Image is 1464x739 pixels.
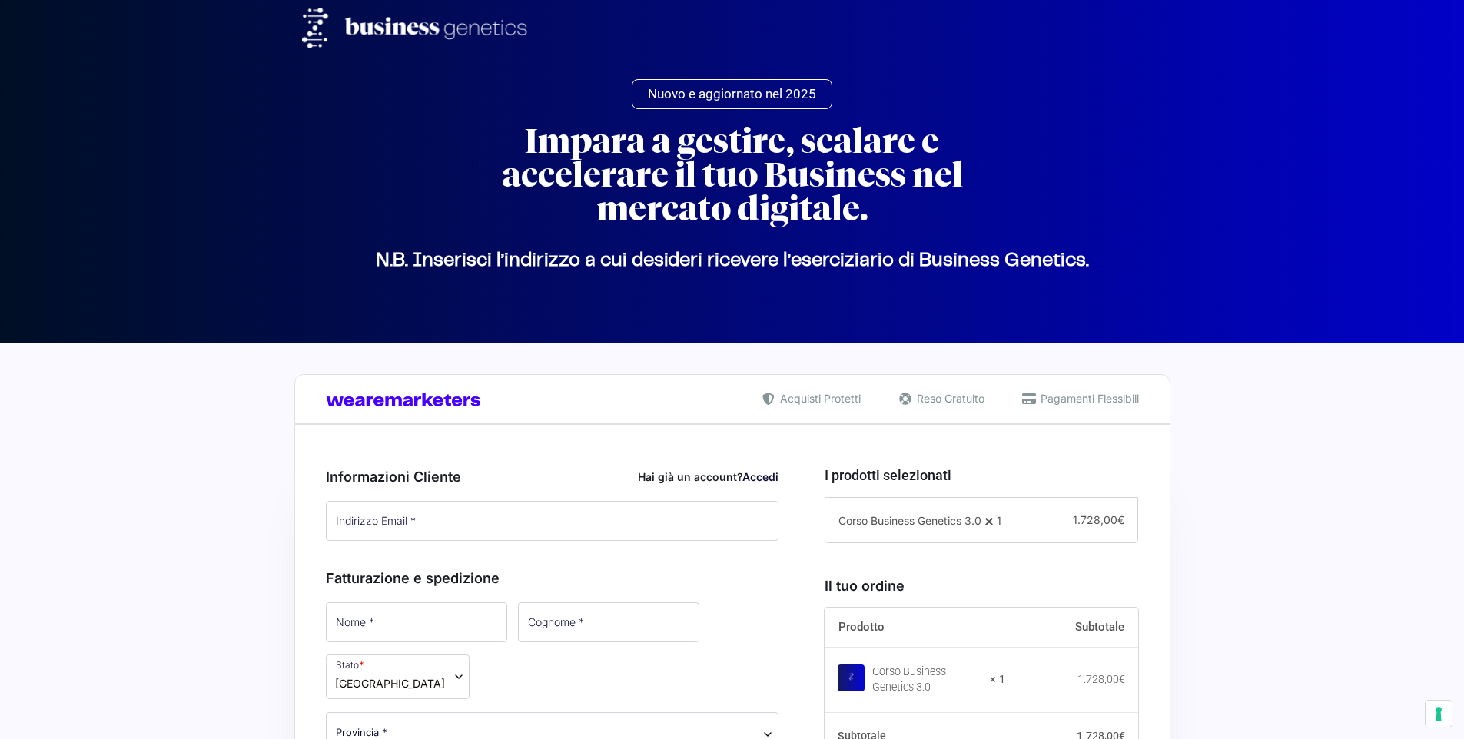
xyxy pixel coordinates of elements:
h3: Il tuo ordine [825,575,1138,596]
h3: Informazioni Cliente [326,466,779,487]
span: Corso Business Genetics 3.0 [838,514,981,527]
a: Accedi [742,470,778,483]
input: Nome * [326,602,507,642]
span: 1 [997,514,1001,527]
span: 1.728,00 [1073,513,1124,526]
span: Nuovo e aggiornato nel 2025 [648,88,816,101]
bdi: 1.728,00 [1077,673,1125,685]
div: Hai già un account? [638,469,778,485]
h3: Fatturazione e spedizione [326,568,779,588]
span: Acquisti Protetti [776,390,861,406]
span: Stato [326,654,470,699]
span: Pagamenti Flessibili [1037,390,1139,406]
input: Cognome * [518,602,699,642]
span: Italia [335,675,445,691]
strong: × 1 [990,672,1005,688]
a: Nuovo e aggiornato nel 2025 [632,79,832,109]
div: Corso Business Genetics 3.0 [872,664,980,695]
span: € [1117,513,1124,526]
h2: Impara a gestire, scalare e accelerare il tuo Business nel mercato digitale. [456,124,1009,226]
span: Reso Gratuito [913,390,984,406]
span: € [1119,673,1125,685]
input: Indirizzo Email * [326,501,779,541]
th: Subtotale [1005,608,1139,648]
th: Prodotto [825,608,1005,648]
button: Le tue preferenze relative al consenso per le tecnologie di tracciamento [1426,701,1452,727]
h3: I prodotti selezionati [825,465,1138,485]
img: Corso Business Genetics 3.0 [838,664,865,691]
